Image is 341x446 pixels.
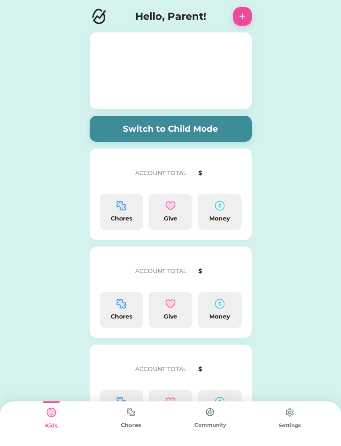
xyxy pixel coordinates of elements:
[152,214,189,223] div: Give
[170,421,250,429] div: Community
[201,312,238,321] div: Money
[152,312,189,321] div: Give
[43,404,60,421] img: type%3Dkids%2C%20state%3Dselected.svg
[135,9,206,24] h4: Hello, Parent!
[116,201,126,211] img: programming-module-puzzle-1--code-puzzle-module-programming-plugin-piece.svg
[165,397,176,407] img: interface-favorite-heart--reward-social-rating-media-heart-it-like-favorite-love.svg
[116,299,126,309] img: programming-module-puzzle-1--code-puzzle-module-programming-plugin-piece.svg
[103,312,140,321] div: Chores
[198,267,242,276] div: $
[215,397,225,407] img: money-cash-dollar-coin--accounting-billing-payment-cash-coin-currency-money-finance.svg
[116,397,126,407] img: programming-module-puzzle-1--code-puzzle-module-programming-plugin-piece.svg
[215,299,225,309] img: money-cash-dollar-coin--accounting-billing-payment-cash-coin-currency-money-finance.svg
[100,355,127,382] img: yH5BAEAAAAALAAAAAABAAEAAAIBRAA7
[165,201,176,211] img: interface-favorite-heart--reward-social-rating-media-heart-it-like-favorite-love.svg
[215,201,225,211] img: money-cash-dollar-coin--accounting-billing-payment-cash-coin-currency-money-finance.svg
[135,169,195,178] div: ACCOUNT TOTAL
[90,116,252,142] button: Switch to Child Mode
[281,404,298,421] img: type%3Dchores%2C%20state%3Ddefault.svg
[201,214,238,223] div: Money
[250,422,330,429] div: Settings
[135,365,195,374] div: ACCOUNT TOTAL
[123,404,139,420] img: type%3Dchores%2C%20state%3Ddefault.svg
[100,159,127,186] img: yH5BAEAAAAALAAAAAABAAEAAAIBRAA7
[198,365,242,374] div: $
[233,7,252,26] button: +
[100,257,127,284] img: yH5BAEAAAAALAAAAAABAAEAAAIBRAA7
[12,422,91,430] div: Kids
[91,421,171,430] div: Chores
[103,214,140,223] div: Chores
[198,169,242,178] div: $
[112,35,229,106] img: yH5BAEAAAAALAAAAAABAAEAAAIBRAA7
[135,267,195,276] div: ACCOUNT TOTAL
[165,299,176,309] img: interface-favorite-heart--reward-social-rating-media-heart-it-like-favorite-love.svg
[90,7,108,26] img: Logo.svg
[202,404,218,420] img: type%3Dchores%2C%20state%3Ddefault.svg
